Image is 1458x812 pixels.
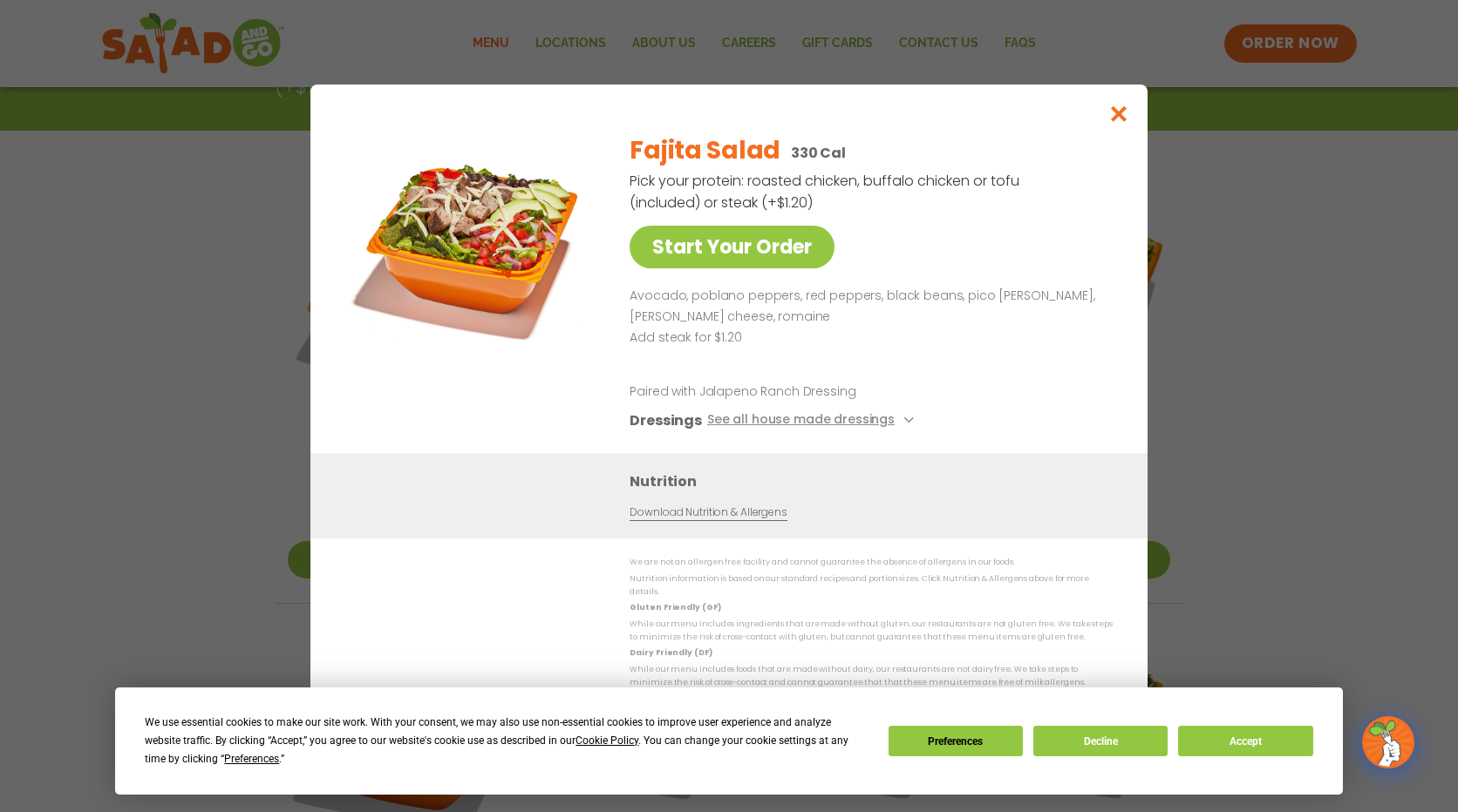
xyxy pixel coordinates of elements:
[707,410,919,432] button: See all house made dressings
[630,557,1113,570] p: We are not an allergen free facility and cannot guarantee the absence of allergens in our foods.
[1364,718,1413,767] img: wpChatIcon
[1033,726,1168,756] button: Decline
[630,286,1106,328] p: Avocado, poblano peppers, red peppers, black beans, pico [PERSON_NAME], [PERSON_NAME] cheese, rom...
[630,572,1113,599] p: Nutrition information is based on our standard recipes and portion sizes. Click Nutrition & Aller...
[145,714,867,768] div: We use essential cookies to make our site work. With your consent, we may also use non-essential ...
[889,726,1023,756] button: Preferences
[630,663,1113,690] p: While our menu includes foods that are made without dairy, our restaurants are not dairy free. We...
[630,328,1106,348] p: Add steak for $1.20
[630,648,712,659] strong: Dairy Friendly (DF)
[630,170,1022,213] p: Pick your protein: roasted chicken, buffalo chicken or tofu (included) or steak (+$1.20)
[1091,85,1148,143] button: Close modal
[224,753,279,765] span: Preferences
[115,687,1343,795] div: Cookie Consent Prompt
[630,471,1121,493] h3: Nutrition
[350,119,594,363] img: Featured product photo for Fajita Salad
[791,142,846,164] p: 330 Cal
[630,226,835,268] a: Start Your Order
[630,603,720,613] strong: Gluten Friendly (GF)
[576,734,638,747] span: Cookie Policy
[630,618,1113,645] p: While our menu includes ingredients that are made without gluten, our restaurants are not gluten ...
[1178,726,1312,756] button: Accept
[630,410,702,432] h3: Dressings
[630,132,780,169] h2: Fajita Salad
[630,383,952,402] p: Paired with Jalapeno Ranch Dressing
[630,505,787,522] a: Download Nutrition & Allergens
